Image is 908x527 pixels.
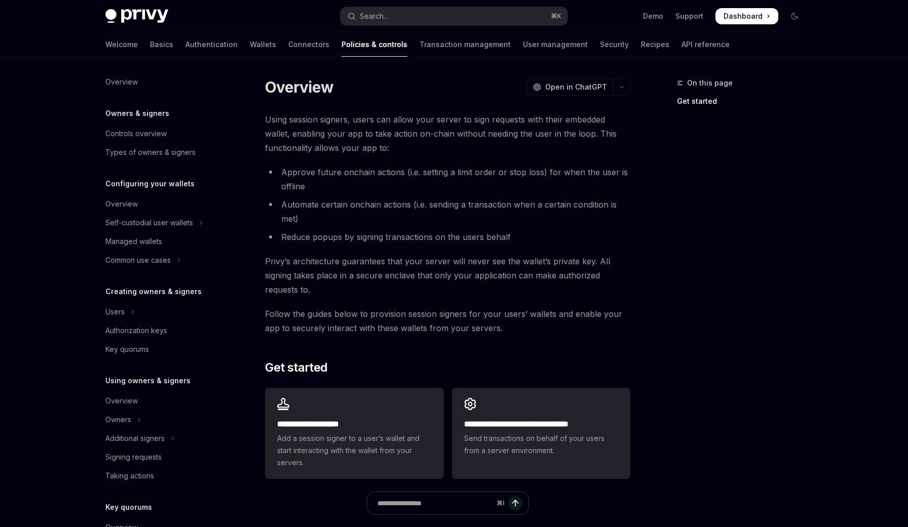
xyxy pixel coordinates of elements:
div: Controls overview [105,128,167,140]
a: Overview [97,73,227,91]
div: Search... [360,10,388,22]
a: Overview [97,195,227,213]
a: API reference [682,32,730,57]
button: Toggle Common use cases section [97,251,227,269]
a: Security [600,32,629,57]
li: Reduce popups by signing transactions on the users behalf [265,230,630,244]
h5: Owners & signers [105,107,169,119]
a: Get started [677,93,811,109]
div: Taking actions [105,470,154,482]
span: Add a session signer to a user’s wallet and start interacting with the wallet from your servers. [277,432,431,469]
div: Signing requests [105,451,162,463]
span: On this page [687,77,733,89]
span: Get started [265,359,327,376]
span: Privy’s architecture guarantees that your server will never see the wallet’s private key. All sig... [265,254,630,297]
span: ⌘ K [551,12,561,20]
div: Overview [105,76,138,88]
span: Dashboard [724,11,763,21]
button: Toggle Additional signers section [97,429,227,448]
a: Managed wallets [97,232,227,251]
a: Signing requests [97,448,227,466]
div: Common use cases [105,254,171,266]
li: Approve future onchain actions (i.e. setting a limit order or stop loss) for when the user is off... [265,165,630,193]
div: Managed wallets [105,235,162,248]
a: Dashboard [715,8,778,24]
a: **** **** **** *****Add a session signer to a user’s wallet and start interacting with the wallet... [265,388,443,479]
span: Using session signers, users can allow your server to sign requests with their embedded wallet, e... [265,112,630,155]
button: Toggle dark mode [786,8,803,24]
a: Types of owners & signers [97,143,227,161]
a: Authentication [185,32,238,57]
button: Open in ChatGPT [526,78,613,96]
button: Send message [508,496,522,510]
div: Users [105,306,125,318]
li: Automate certain onchain actions (i.e. sending a transaction when a certain condition is met) [265,197,630,226]
button: Toggle Users section [97,303,227,321]
button: Toggle Self-custodial user wallets section [97,214,227,232]
a: Controls overview [97,125,227,143]
a: Connectors [288,32,329,57]
div: Authorization keys [105,325,167,337]
h5: Using owners & signers [105,375,191,387]
a: Key quorums [97,340,227,358]
img: dark logo [105,9,168,23]
a: Authorization keys [97,321,227,340]
h5: Key quorums [105,501,152,513]
div: Overview [105,395,138,407]
a: Overview [97,392,227,410]
button: Open search [340,7,567,25]
a: Support [675,11,703,21]
span: Follow the guides below to provision session signers for your users’ wallets and enable your app ... [265,307,630,335]
div: Types of owners & signers [105,146,196,158]
div: Overview [105,198,138,210]
span: Send transactions on behalf of your users from a server environment. [464,432,618,457]
h1: Overview [265,78,333,96]
h5: Creating owners & signers [105,286,202,298]
div: Self-custodial user wallets [105,217,193,229]
div: Key quorums [105,343,149,355]
span: Open in ChatGPT [545,82,607,92]
h5: Configuring your wallets [105,178,195,190]
input: Ask a question... [377,492,493,514]
a: Policies & controls [342,32,407,57]
a: Wallets [250,32,276,57]
a: User management [523,32,588,57]
a: Taking actions [97,467,227,485]
button: Toggle Owners section [97,411,227,429]
a: Demo [643,11,663,21]
div: Owners [105,414,131,426]
a: Transaction management [420,32,511,57]
a: Welcome [105,32,138,57]
div: Additional signers [105,432,165,444]
a: Recipes [641,32,669,57]
a: Basics [150,32,173,57]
